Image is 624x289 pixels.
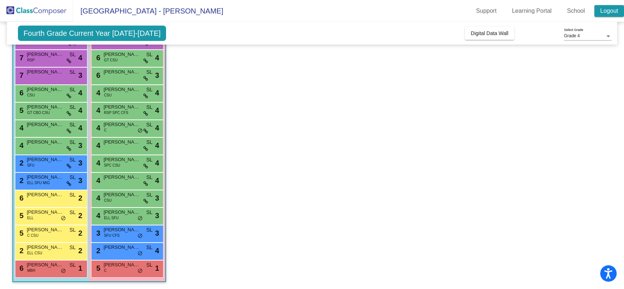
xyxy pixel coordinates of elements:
[78,70,82,81] span: 3
[155,87,159,98] span: 4
[78,122,82,133] span: 4
[155,52,159,63] span: 4
[18,212,23,220] span: 5
[18,159,23,167] span: 2
[104,110,128,115] span: RSP SPC CFS
[94,176,100,185] span: 4
[470,5,503,17] a: Support
[27,180,50,186] span: ELL SFU MIG
[104,191,140,198] span: [PERSON_NAME]
[94,124,100,132] span: 4
[94,71,100,79] span: 6
[69,191,76,199] span: SL
[138,233,143,239] span: do_not_disturb_alt
[78,263,82,274] span: 1
[104,86,140,93] span: [PERSON_NAME]
[94,264,100,272] span: 5
[155,175,159,186] span: 4
[146,138,153,146] span: SL
[94,247,100,255] span: 2
[146,209,153,216] span: SL
[27,51,63,58] span: [PERSON_NAME]
[146,226,153,234] span: SL
[27,163,34,168] span: SFU
[78,193,82,204] span: 2
[104,174,140,181] span: [PERSON_NAME]
[27,250,42,256] span: ELL CSU
[138,268,143,274] span: do_not_disturb_alt
[94,54,100,62] span: 6
[69,103,76,111] span: SL
[18,247,23,255] span: 2
[94,229,100,237] span: 3
[69,156,76,164] span: SL
[155,263,159,274] span: 1
[465,27,514,40] button: Digital Data Wall
[27,226,63,233] span: [PERSON_NAME]
[104,51,140,58] span: [PERSON_NAME]
[104,121,140,128] span: [PERSON_NAME]
[138,216,143,221] span: do_not_disturb_alt
[138,128,143,134] span: do_not_disturb_alt
[155,210,159,221] span: 3
[27,103,63,111] span: [PERSON_NAME]
[155,70,159,81] span: 3
[146,244,153,251] span: SL
[78,175,82,186] span: 3
[138,251,143,256] span: do_not_disturb_alt
[27,86,63,93] span: [PERSON_NAME]
[146,121,153,129] span: SL
[69,138,76,146] span: SL
[155,157,159,168] span: 4
[18,176,23,185] span: 2
[27,110,50,115] span: GT CBO CSU
[27,121,63,128] span: [PERSON_NAME]
[69,174,76,181] span: SL
[94,106,100,114] span: 4
[27,268,35,273] span: MBH
[104,92,112,98] span: CSU
[146,261,153,269] span: SL
[104,268,106,273] span: C
[146,156,153,164] span: SL
[104,57,118,63] span: GT CSU
[155,140,159,151] span: 4
[94,159,100,167] span: 4
[104,198,112,203] span: CSU
[78,245,82,256] span: 2
[27,156,63,163] span: [PERSON_NAME]
[564,33,580,38] span: Grade 4
[18,26,166,41] span: Fourth Grade Current Year [DATE]-[DATE]
[155,245,159,256] span: 4
[94,141,100,149] span: 4
[69,244,76,251] span: SL
[104,128,106,133] span: C
[61,268,66,274] span: do_not_disturb_alt
[27,191,63,198] span: [PERSON_NAME]
[146,103,153,111] span: SL
[27,68,63,76] span: [PERSON_NAME]
[146,68,153,76] span: SL
[18,264,23,272] span: 6
[104,233,120,238] span: SFU CFS
[104,68,140,76] span: [PERSON_NAME]
[561,5,591,17] a: School
[94,194,100,202] span: 4
[78,105,82,116] span: 4
[18,54,23,62] span: 7
[146,174,153,181] span: SL
[155,105,159,116] span: 4
[27,138,63,146] span: [PERSON_NAME]
[104,103,140,111] span: [PERSON_NAME]
[94,212,100,220] span: 4
[18,194,23,202] span: 6
[18,229,23,237] span: 5
[27,244,63,251] span: [PERSON_NAME] Ait [PERSON_NAME]
[104,156,140,163] span: [PERSON_NAME]
[78,210,82,221] span: 2
[104,215,119,221] span: ELL SFU
[78,87,82,98] span: 4
[73,5,223,17] span: [GEOGRAPHIC_DATA] - [PERSON_NAME]
[18,124,23,132] span: 4
[155,228,159,239] span: 3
